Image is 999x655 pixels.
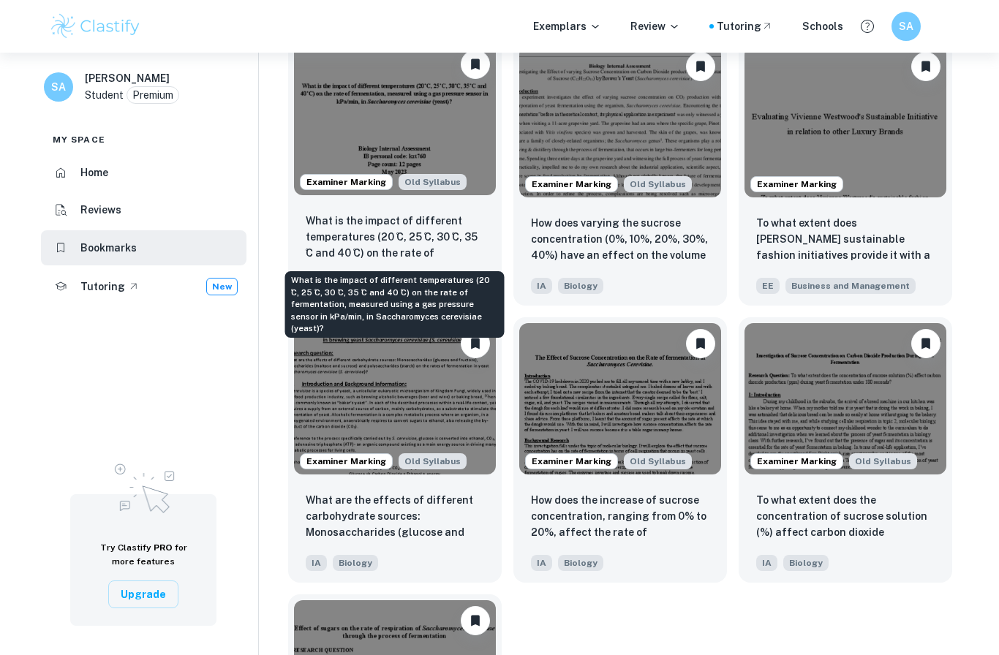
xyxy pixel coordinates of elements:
p: How does the increase of sucrose concentration, ranging from 0% to 20%, affect the rate of fermen... [531,492,709,542]
div: Starting from the May 2025 session, the Biology IA requirements have changed. It's OK to refer to... [624,176,692,192]
button: Upgrade [108,580,178,608]
a: Examiner MarkingStarting from the May 2025 session, the Biology IA requirements have changed. It'... [513,40,727,306]
h6: Bookmarks [80,240,137,256]
button: Unbookmark [911,52,940,81]
div: Starting from the May 2025 session, the Biology IA requirements have changed. It's OK to refer to... [399,453,467,469]
p: Review [630,18,680,34]
p: To what extent does the concentration of sucrose solution (%) affect carbon dioxide production (p... [756,492,935,542]
button: Help and Feedback [855,14,880,39]
p: Exemplars [533,18,601,34]
img: Biology IA example thumbnail: How does varying the sucrose concentrati [519,46,721,197]
span: Examiner Marking [526,178,617,191]
span: Old Syllabus [624,453,692,469]
img: Biology IA example thumbnail: How does the increase of sucrose concent [519,323,721,474]
span: Examiner Marking [751,178,842,191]
span: Examiner Marking [751,455,842,468]
span: Biology [558,278,603,294]
span: Examiner Marking [301,175,392,189]
img: Biology IA example thumbnail: What is the impact of different temperat [294,44,496,195]
img: Upgrade to Pro [107,455,180,518]
a: TutoringNew [41,268,246,305]
span: Examiner Marking [526,455,617,468]
p: Student [85,87,124,103]
span: Biology [558,555,603,571]
span: Biology [783,555,829,571]
h6: SA [898,18,915,34]
p: Premium [132,87,173,103]
div: What is the impact of different temperatures (20 ̊C, 25 ̊C, 30 ̊C, 35 ̊C and 40 ̊C) on the rate o... [285,271,505,338]
a: Schools [802,18,843,34]
button: Unbookmark [911,329,940,358]
a: Examiner MarkingStarting from the May 2025 session, the Biology IA requirements have changed. It'... [739,317,952,583]
a: Reviews [41,193,246,228]
a: Examiner MarkingStarting from the May 2025 session, the Biology IA requirements have changed. It'... [288,40,502,306]
span: New [207,280,237,293]
a: Home [41,155,246,190]
a: Examiner MarkingStarting from the May 2025 session, the Biology IA requirements have changed. It'... [288,317,502,583]
span: Old Syllabus [624,176,692,192]
h6: Try Clastify for more features [88,541,199,569]
h6: SA [50,79,67,95]
a: Examiner MarkingStarting from the May 2025 session, the Biology IA requirements have changed. It'... [513,317,727,583]
img: Clastify logo [49,12,142,41]
p: To what extent does Vivienne Westwood's sustainable fashion initiatives provide it with a competi... [756,215,935,265]
span: IA [756,555,777,571]
span: Old Syllabus [849,453,917,469]
button: Unbookmark [686,52,715,81]
h6: [PERSON_NAME] [85,70,170,86]
span: EE [756,278,780,294]
div: Starting from the May 2025 session, the Biology IA requirements have changed. It's OK to refer to... [399,174,467,190]
h6: Home [80,164,108,181]
span: My space [53,133,105,146]
div: Starting from the May 2025 session, the Biology IA requirements have changed. It's OK to refer to... [849,453,917,469]
span: PRO [154,542,173,553]
button: Unbookmark [461,50,490,79]
span: Business and Management [785,278,916,294]
button: Unbookmark [461,329,490,358]
p: What is the impact of different temperatures (20 ̊C, 25 ̊C, 30 ̊C, 35 ̊C and 40 ̊C) on the rate o... [306,213,484,262]
p: What are the effects of different carbohydrate sources: Monosaccharides (glucose and fructose), d... [306,492,484,542]
a: Bookmarks [41,230,246,265]
span: IA [306,555,327,571]
a: Examiner MarkingUnbookmarkTo what extent does Vivienne Westwood's sustainable fashion initiatives... [739,40,952,306]
div: Starting from the May 2025 session, the Biology IA requirements have changed. It's OK to refer to... [624,453,692,469]
p: How does varying the sucrose concentration (0%, 10%, 20%, 30%, 40%) have an effect on the volume ... [531,215,709,265]
h6: Tutoring [80,279,125,295]
h6: Reviews [80,202,121,218]
button: SA [891,12,921,41]
span: Biology [333,555,378,571]
img: Biology IA example thumbnail: To what extent does the concentration of [744,323,946,474]
img: Biology IA example thumbnail: What are the effects of different carboh [294,323,496,474]
button: Unbookmark [686,329,715,358]
a: Tutoring [717,18,773,34]
img: Business and Management EE example thumbnail: To what extent does Vivienne Westwood's [744,46,946,197]
span: IA [531,278,552,294]
button: Unbookmark [461,606,490,635]
span: Old Syllabus [399,453,467,469]
span: Examiner Marking [301,455,392,468]
span: IA [531,555,552,571]
span: Old Syllabus [399,174,467,190]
